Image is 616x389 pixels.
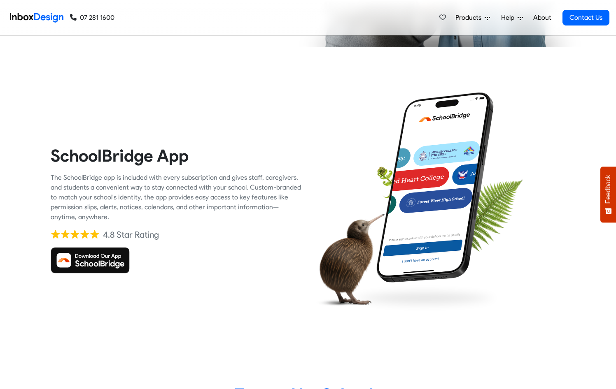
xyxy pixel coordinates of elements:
button: Feedback - Show survey [600,167,616,222]
img: phone.png [367,92,502,284]
div: 4.8 Star Rating [103,229,159,241]
span: Feedback [604,175,612,204]
span: Products [455,13,485,23]
a: Contact Us [562,10,609,25]
span: Help [501,13,518,23]
a: 07 281 1600 [70,13,114,23]
a: Help [498,9,526,26]
img: kiwi_bird.png [314,214,385,309]
div: The SchoolBridge app is included with every subscription and gives staff, caregivers, and student... [51,173,302,222]
a: About [531,9,553,26]
img: Download SchoolBridge App [51,247,130,273]
a: Products [452,9,493,26]
img: shadow.png [346,281,503,315]
heading: SchoolBridge App [51,145,302,166]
